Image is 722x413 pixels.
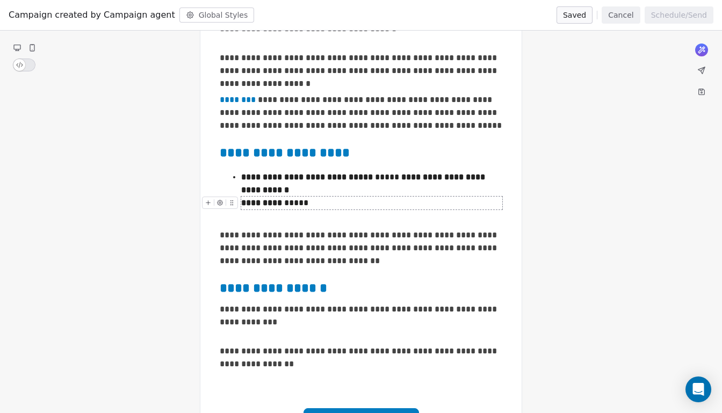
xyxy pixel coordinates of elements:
button: Saved [557,6,593,24]
button: Schedule/Send [645,6,713,24]
div: Open Intercom Messenger [685,376,711,402]
button: Cancel [602,6,640,24]
span: Campaign created by Campaign agent [9,9,175,21]
button: Global Styles [179,8,255,23]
